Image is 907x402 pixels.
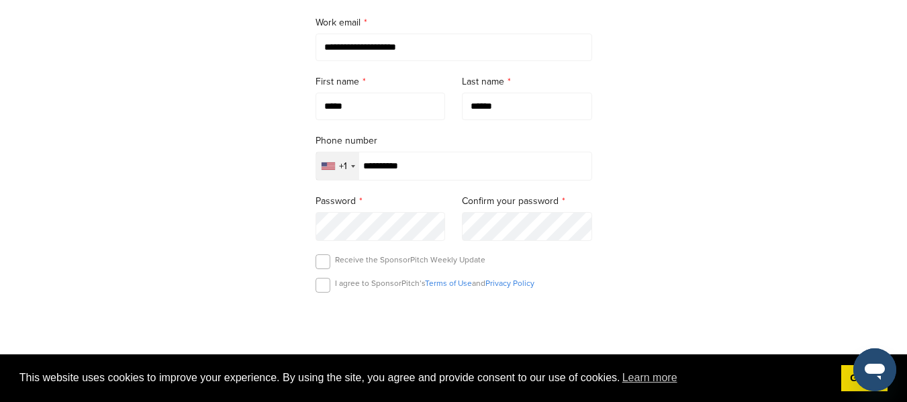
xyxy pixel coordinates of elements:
[462,74,592,89] label: Last name
[316,134,592,148] label: Phone number
[316,194,446,209] label: Password
[316,152,359,180] div: Selected country
[377,308,530,348] iframe: reCAPTCHA
[316,15,592,30] label: Work email
[19,368,830,388] span: This website uses cookies to improve your experience. By using the site, you agree and provide co...
[485,279,534,288] a: Privacy Policy
[853,348,896,391] iframe: Button to launch messaging window
[335,254,485,265] p: Receive the SponsorPitch Weekly Update
[316,74,446,89] label: First name
[462,194,592,209] label: Confirm your password
[425,279,472,288] a: Terms of Use
[841,365,888,392] a: dismiss cookie message
[339,162,347,171] div: +1
[335,278,534,289] p: I agree to SponsorPitch’s and
[620,368,679,388] a: learn more about cookies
